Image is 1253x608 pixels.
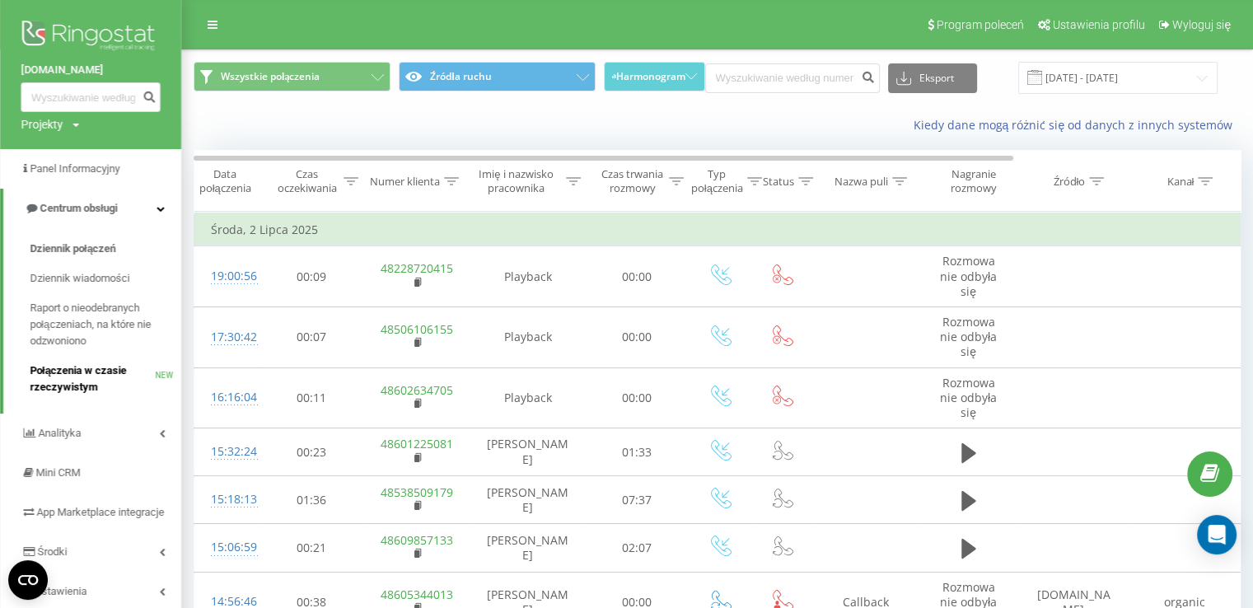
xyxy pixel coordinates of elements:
span: Środki [37,545,67,558]
div: 15:18:13 [211,484,244,516]
td: 01:36 [260,476,363,524]
span: Panel Informacyjny [30,162,119,175]
a: 48605344013 [381,587,453,602]
div: Nazwa puli [835,175,888,189]
span: Dziennik wiadomości [30,270,129,287]
button: Open CMP widget [8,560,48,600]
span: Rozmowa nie odbyła się [940,253,997,298]
div: Czas oczekiwania [274,167,339,195]
span: Rozmowa nie odbyła się [940,314,997,359]
a: 48538509179 [381,484,453,500]
td: [PERSON_NAME] [470,428,586,476]
td: 01:33 [586,428,689,476]
button: Źródła ruchu [399,62,596,91]
td: 07:37 [586,476,689,524]
button: Eksport [888,63,977,93]
span: Harmonogram [616,71,685,82]
a: 48228720415 [381,260,453,276]
a: 48506106155 [381,321,453,337]
a: Dziennik wiadomości [30,264,181,293]
div: 17:30:42 [211,321,244,353]
div: 19:00:56 [211,260,244,292]
td: 02:07 [586,524,689,572]
span: Rozmowa nie odbyła się [940,375,997,420]
div: Numer klienta [370,175,440,189]
a: Centrum obsługi [3,189,181,228]
div: Typ połączenia [691,167,743,195]
td: 00:23 [260,428,363,476]
div: Nagranie rozmowy [933,167,1013,195]
td: 00:21 [260,524,363,572]
input: Wyszukiwanie według numeru [21,82,161,112]
a: Kiedy dane mogą różnić się od danych z innych systemów [913,117,1241,133]
span: Wyloguj się [1172,18,1231,31]
div: Data połączenia [194,167,255,195]
td: 00:00 [586,246,689,307]
span: Ustawienia [35,585,86,597]
span: App Marketplace integracje [36,506,164,518]
div: Kanał [1167,175,1194,189]
td: Playback [470,367,586,428]
td: [PERSON_NAME] [470,524,586,572]
button: Harmonogram [604,62,704,91]
div: Status [763,175,794,189]
input: Wyszukiwanie według numeru [705,63,880,93]
span: Program poleceń [937,18,1024,31]
div: Projekty [21,116,63,133]
td: 00:00 [586,367,689,428]
div: Źródło [1053,175,1085,189]
a: 48609857133 [381,532,453,548]
div: 16:16:04 [211,381,244,414]
a: Dziennik połączeń [30,234,181,264]
span: Analityka [38,427,81,439]
span: Centrum obsługi [40,202,118,214]
td: 00:11 [260,367,363,428]
td: Playback [470,246,586,307]
a: Połączenia w czasie rzeczywistymNEW [30,356,181,402]
button: Wszystkie połączenia [194,62,390,91]
a: 48602634705 [381,382,453,398]
div: 15:32:24 [211,436,244,468]
td: 00:07 [260,306,363,367]
td: 00:00 [586,306,689,367]
td: 00:09 [260,246,363,307]
div: Open Intercom Messenger [1197,515,1237,554]
td: Playback [470,306,586,367]
span: Mini CRM [35,466,80,479]
div: Imię i nazwisko pracownika [470,167,563,195]
a: [DOMAIN_NAME] [21,62,161,78]
a: 48601225081 [381,436,453,451]
a: Raport o nieodebranych połączeniach, na które nie odzwoniono [30,293,181,356]
td: [PERSON_NAME] [470,476,586,524]
span: Dziennik połączeń [30,241,116,257]
span: Ustawienia profilu [1053,18,1145,31]
span: Wszystkie połączenia [221,70,320,83]
img: Ringostat logo [21,16,161,58]
span: Połączenia w czasie rzeczywistym [30,362,155,395]
span: Raport o nieodebranych połączeniach, na które nie odzwoniono [30,300,173,349]
div: 15:06:59 [211,531,244,564]
div: Czas trwania rozmowy [600,167,665,195]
